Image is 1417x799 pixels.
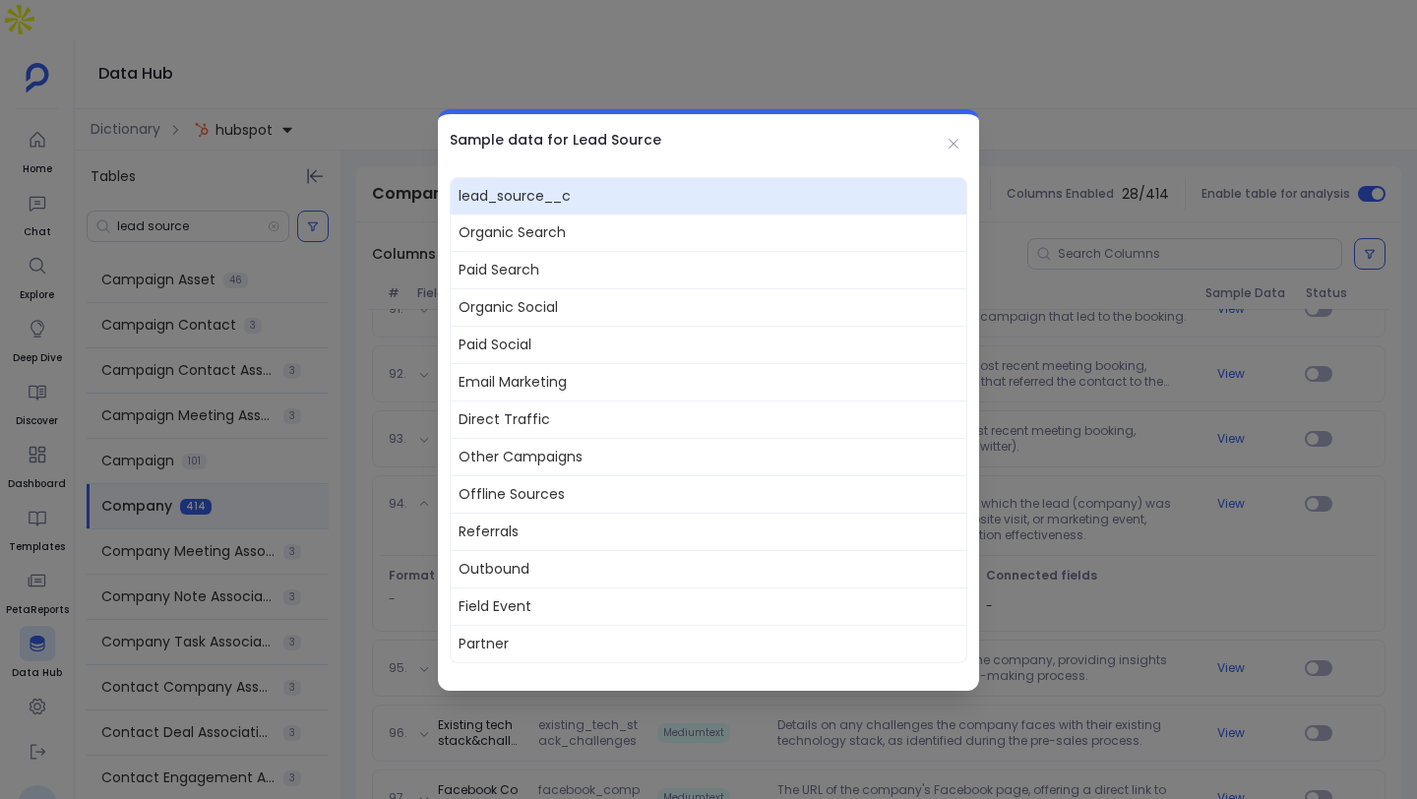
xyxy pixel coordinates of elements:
span: Outbound [451,550,966,587]
span: Field Event [451,587,966,625]
span: Other Campaigns [451,438,966,475]
h2: Sample data for Lead Source [450,130,661,150]
span: Organic Social [451,288,966,326]
span: Partner [451,625,966,662]
span: Email Marketing [451,363,966,400]
span: Offline Sources [451,475,966,513]
span: Direct Traffic [451,400,966,438]
span: Referrals [451,513,966,550]
span: Organic Search [451,215,966,251]
span: Paid Social [451,326,966,363]
span: Paid Search [451,251,966,288]
span: lead_source__c [451,178,966,215]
